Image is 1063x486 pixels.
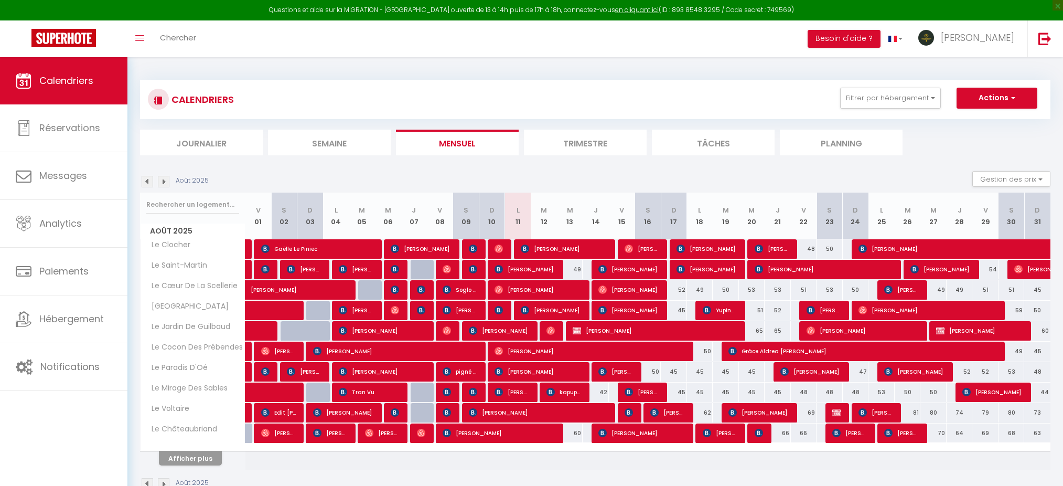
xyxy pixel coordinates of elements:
[31,29,96,47] img: Super Booking
[972,171,1050,187] button: Gestion des prix
[365,423,400,443] span: [PERSON_NAME]
[687,383,713,402] div: 45
[652,130,775,155] li: Tâches
[141,224,245,239] span: Août 2025
[583,193,609,239] th: 14
[827,205,832,215] abbr: S
[261,403,296,422] span: Edit [PERSON_NAME]-Popol
[776,205,780,215] abbr: J
[728,403,790,422] span: [PERSON_NAME]
[840,88,941,109] button: Filtrer par hébergement
[808,30,881,48] button: Besoin d'aide ?
[739,362,765,382] div: 45
[142,280,240,292] span: Le Cœur De La Scellerie
[469,403,609,422] span: [PERSON_NAME]
[998,362,1025,382] div: 53
[661,383,687,402] div: 45
[313,341,479,361] span: [PERSON_NAME]
[323,193,349,239] th: 04
[443,362,478,382] span: pigné Elodie
[713,193,739,239] th: 19
[817,383,843,402] div: 48
[479,193,505,239] th: 10
[941,31,1014,44] span: [PERSON_NAME]
[359,205,365,215] abbr: M
[791,403,817,422] div: 69
[268,130,391,155] li: Semaine
[1024,280,1050,300] div: 45
[884,280,919,300] span: [PERSON_NAME]
[541,205,547,215] abbr: M
[998,280,1025,300] div: 51
[261,239,375,259] span: Gaëlle Le Piniec
[920,280,947,300] div: 49
[1024,301,1050,320] div: 50
[1024,362,1050,382] div: 48
[261,341,296,361] span: [PERSON_NAME]
[687,280,713,300] div: 49
[583,383,609,402] div: 42
[391,403,400,422] span: [PERSON_NAME]
[723,205,729,215] abbr: M
[677,239,738,259] span: [PERSON_NAME]
[910,259,972,279] span: [PERSON_NAME]
[391,300,400,320] span: [PERSON_NAME]
[152,20,204,57] a: Chercher
[791,280,817,300] div: 51
[791,193,817,239] th: 22
[791,424,817,443] div: 66
[1038,32,1051,45] img: logout
[453,193,479,239] th: 09
[271,193,297,239] th: 02
[998,424,1025,443] div: 68
[739,321,765,341] div: 65
[401,193,427,239] th: 07
[817,193,843,239] th: 23
[832,403,841,422] span: [PERSON_NAME]
[39,265,89,278] span: Paiements
[297,193,324,239] th: 03
[39,121,100,134] span: Réservations
[947,280,973,300] div: 49
[739,301,765,320] div: 51
[755,423,764,443] span: [PERSON_NAME]
[957,88,1037,109] button: Actions
[313,423,348,443] span: [PERSON_NAME]
[417,300,426,320] span: [PERSON_NAME]
[905,205,911,215] abbr: M
[687,403,713,422] div: 62
[858,300,998,320] span: [PERSON_NAME]
[245,403,251,423] a: [PERSON_NAME]
[998,403,1025,422] div: 80
[495,239,503,259] span: [PERSON_NAME]
[256,205,261,215] abbr: V
[780,362,842,382] span: [PERSON_NAME]
[391,259,400,279] span: [PERSON_NAME]
[895,193,921,239] th: 26
[598,300,660,320] span: [PERSON_NAME]
[807,300,842,320] span: [PERSON_NAME]
[920,383,947,402] div: 50
[947,403,973,422] div: 74
[245,193,272,239] th: 01
[443,382,452,402] span: [PERSON_NAME]
[998,301,1025,320] div: 59
[489,205,495,215] abbr: D
[962,382,1024,402] span: [PERSON_NAME]
[983,205,988,215] abbr: V
[598,423,686,443] span: [PERSON_NAME]
[385,205,391,215] abbr: M
[958,205,962,215] abbr: J
[40,360,100,373] span: Notifications
[661,301,687,320] div: 45
[972,280,998,300] div: 51
[557,193,583,239] th: 13
[918,30,934,46] img: ...
[972,403,998,422] div: 79
[755,239,790,259] span: [PERSON_NAME]
[1024,193,1050,239] th: 31
[339,321,426,341] span: [PERSON_NAME]
[765,301,791,320] div: 52
[972,424,998,443] div: 69
[142,362,210,374] span: Le Paradis D'Oé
